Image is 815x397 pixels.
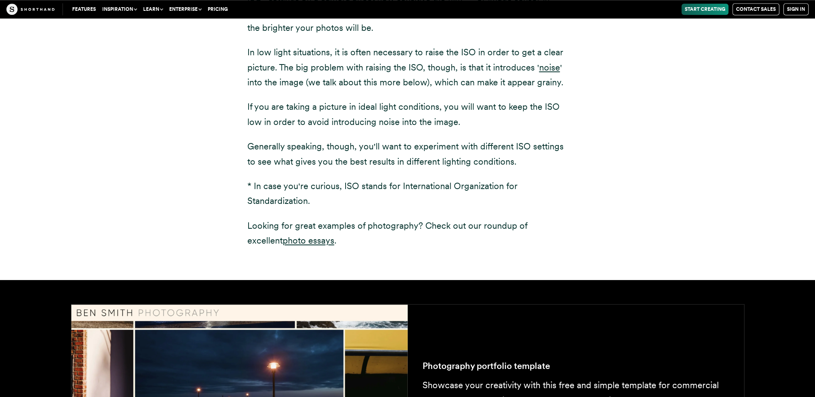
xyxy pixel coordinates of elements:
a: Features [69,4,99,15]
a: Pricing [204,4,231,15]
a: Contact Sales [732,3,779,15]
p: Generally speaking, though, you'll want to experiment with different ISO settings to see what giv... [247,139,568,169]
a: Sign in [783,3,809,15]
p: If you are taking a picture in ideal light conditions, you will want to keep the ISO low in order... [247,99,568,129]
button: Learn [140,4,166,15]
a: noise [539,62,560,73]
a: Start Creating [682,4,728,15]
img: The Craft [6,4,55,15]
p: Looking for great examples of photography? Check out our roundup of excellent . [247,218,568,248]
p: * In case you're curious, ISO stands for International Organization for Standardization. [247,179,568,209]
p: In low light situations, it is often necessary to raise the ISO in order to get a clear picture. ... [247,45,568,90]
button: Inspiration [99,4,140,15]
a: photo essays [283,235,334,246]
p: Photography portfolio template [423,359,729,373]
button: Enterprise [166,4,204,15]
